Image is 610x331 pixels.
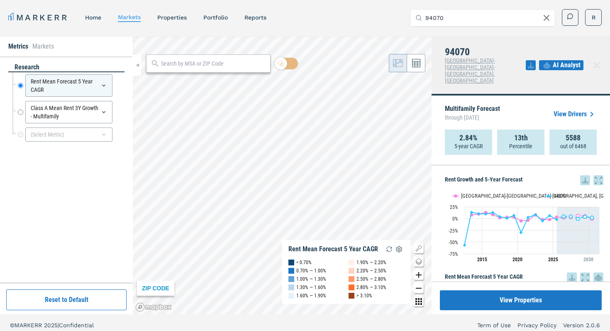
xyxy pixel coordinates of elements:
path: Monday, 30 Jun, 02:00, 10.49. 94070. [477,212,481,215]
img: Settings [394,244,404,254]
h5: Rent Growth and 5-Year Forecast [445,175,603,185]
span: MARKERR [15,322,44,329]
path: Saturday, 30 Jun, 02:00, 3.78. 94070. [583,215,587,218]
p: Percentile [509,142,532,150]
a: markets [118,14,141,20]
span: 2025 | [44,322,59,329]
button: Other options map button [414,297,424,306]
button: Zoom in map button [414,270,424,280]
button: AI Analyst [539,60,583,70]
path: Sunday, 30 Jun, 02:00, 6.62. 94070. [512,214,516,217]
tspan: 2015 [477,257,487,262]
a: MARKERR [8,12,68,23]
img: Reload Legend [384,244,394,254]
button: Reset to Default [6,289,127,310]
canvas: Map [133,37,432,314]
tspan: 2020 [512,257,522,262]
path: Monday, 30 Jun, 02:00, -1.99. 94070. [555,218,559,221]
div: 2.80% — 3.10% [356,283,386,292]
path: Saturday, 30 Jun, 02:00, -56.62. 94070. [463,243,466,247]
li: Markets [32,42,54,51]
text: -25% [449,228,458,234]
path: Saturday, 30 Jun, 02:00, 0.75. 94070. [505,216,509,220]
input: Search by MSA or ZIP Code [161,59,266,68]
div: 1.00% — 1.30% [296,275,326,283]
path: Sunday, 30 Jun, 02:00, 1.95. 94070. [590,216,594,219]
a: Version 2.0.6 [563,321,600,329]
div: Class A Mean Rent 3Y Growth - Multifamily [25,101,112,123]
tspan: 2030 [583,257,593,262]
button: Show/Hide Legend Map Button [414,243,424,253]
path: Tuesday, 30 Jun, 02:00, 4.45. 94070. [562,215,566,218]
path: Tuesday, 30 Jun, 02:00, -29.8. 94070. [520,231,523,234]
div: 2.20% — 2.50% [356,267,386,275]
button: View Properties [440,290,602,310]
div: research [8,63,124,72]
h4: 94070 [445,47,526,57]
h5: Rent Mean Forecast 5 Year CAGR [445,272,603,282]
svg: Interactive chart [445,185,603,268]
input: Search by MSA, ZIP, Property Name, or Address [425,10,550,26]
tspan: 2025 [548,257,558,262]
span: R [592,13,595,22]
path: Thursday, 30 Jun, 02:00, 12.75. 94070. [491,211,495,214]
span: through [DATE] [445,112,500,123]
p: out of 6468 [560,142,586,150]
text: -50% [449,240,458,245]
text: -75% [449,251,458,257]
div: < 0.70% [296,258,312,267]
div: 1.90% — 2.20% [356,258,386,267]
button: Show 94070 [545,193,567,199]
a: reports [244,14,266,21]
path: Friday, 30 Jun, 02:00, 3.93. 94070. [498,215,502,218]
a: Term of Use [477,321,511,329]
path: Sunday, 30 Jun, 02:00, 6.23. 94070. [548,214,551,217]
a: View Drivers [554,109,597,119]
path: Tuesday, 30 Jun, 02:00, -5.09. San Francisco-Oakland-Hayward, CA. [520,219,523,223]
strong: 13th [514,134,528,142]
span: AI Analyst [553,60,581,70]
button: R [585,9,602,26]
strong: 2.84% [459,134,478,142]
p: 5-year CAGR [454,142,483,150]
div: > 3.10% [356,292,372,300]
div: 1.60% — 1.90% [296,292,326,300]
div: Rent Mean Forecast 5 Year CAGR [25,74,112,97]
button: Show San Francisco-Oakland-Hayward, CA [453,193,537,199]
path: Wednesday, 30 Jun, 02:00, 2.7. 94070. [527,216,530,219]
p: Multifamily Forecast [445,105,500,123]
a: Portfolio [203,14,228,21]
div: ZIP CODE [137,281,174,296]
li: Metrics [8,42,28,51]
span: [GEOGRAPHIC_DATA]-[GEOGRAPHIC_DATA]-[GEOGRAPHIC_DATA], [GEOGRAPHIC_DATA] [445,57,495,84]
button: Zoom out map button [414,283,424,293]
div: 1.30% — 1.60% [296,283,326,292]
g: 94070, line 4 of 4 with 5 data points. [562,215,594,220]
text: 25% [450,204,458,210]
a: Mapbox logo [135,302,172,312]
path: Wednesday, 30 Jun, 02:00, 4.46. 94070. [569,215,573,218]
a: Privacy Policy [517,321,556,329]
div: Rent Mean Forecast 5 Year CAGR [288,245,378,253]
path: Sunday, 30 Jun, 02:00, 13.36. 94070. [470,211,473,214]
div: (Select Metric) [25,127,112,142]
div: 2.50% — 2.80% [356,275,386,283]
div: 0.70% — 1.00% [296,267,326,275]
path: Tuesday, 30 Jun, 02:00, 9.5. 94070. [484,212,488,216]
span: Confidential [59,322,94,329]
a: home [85,14,101,21]
text: 0% [452,216,458,222]
div: Rent Growth and 5-Year Forecast. Highcharts interactive chart. [445,185,603,268]
span: © [10,322,15,329]
path: Thursday, 30 Jun, 02:00, 8.01. 94070. [534,213,537,216]
button: Change style map button [414,257,424,267]
strong: 5588 [566,134,581,142]
path: Friday, 30 Jun, 02:00, -0.37. 94070. [576,217,580,220]
path: Friday, 30 Jun, 02:00, -4.81. 94070. [541,219,544,222]
a: properties [157,14,187,21]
